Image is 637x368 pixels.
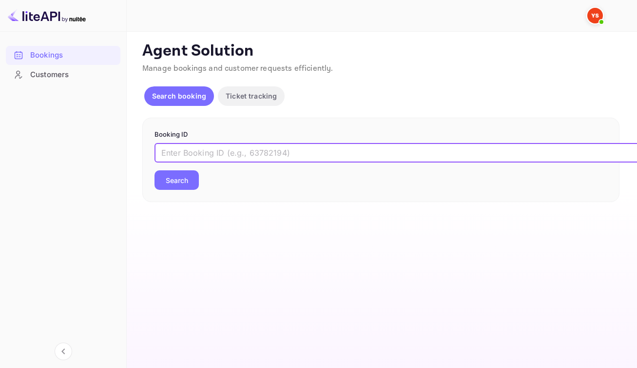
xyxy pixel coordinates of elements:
[154,130,607,140] p: Booking ID
[55,343,72,360] button: Collapse navigation
[587,8,603,23] img: Yandex Support
[30,69,116,81] div: Customers
[152,91,206,101] p: Search booking
[6,65,120,83] a: Customers
[30,50,116,61] div: Bookings
[6,46,120,64] a: Bookings
[226,91,277,101] p: Ticket tracking
[154,170,199,190] button: Search
[142,41,619,61] p: Agent Solution
[8,8,86,23] img: LiteAPI logo
[142,63,333,74] span: Manage bookings and customer requests efficiently.
[6,46,120,65] div: Bookings
[6,65,120,84] div: Customers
